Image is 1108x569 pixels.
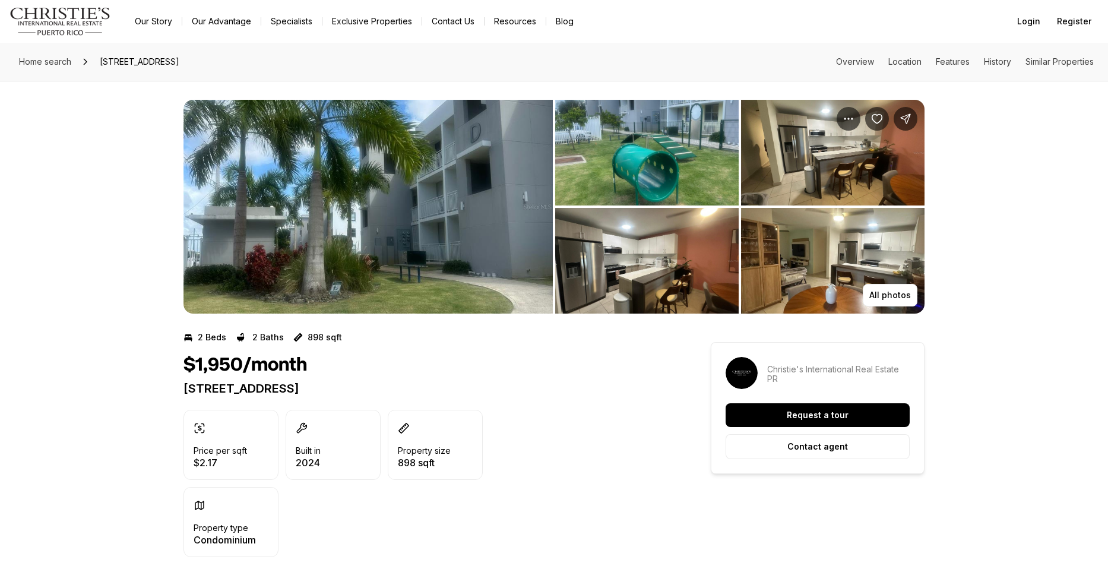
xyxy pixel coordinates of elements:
[198,333,226,342] p: 2 Beds
[322,13,422,30] a: Exclusive Properties
[296,446,321,456] p: Built in
[1025,56,1094,67] a: Skip to: Similar Properties
[726,403,910,427] button: Request a tour
[95,52,184,71] span: [STREET_ADDRESS]
[194,458,247,467] p: $2.17
[863,284,917,306] button: All photos
[194,523,248,533] p: Property type
[261,13,322,30] a: Specialists
[865,107,889,131] button: Save Property: 1 CALLE #101
[183,100,553,314] li: 1 of 5
[836,56,874,67] a: Skip to: Overview
[194,446,247,456] p: Price per sqft
[19,56,71,67] span: Home search
[555,100,739,206] button: View image gallery
[1010,10,1047,33] button: Login
[398,446,451,456] p: Property size
[422,13,484,30] button: Contact Us
[546,13,583,30] a: Blog
[252,333,284,342] p: 2 Baths
[14,52,76,71] a: Home search
[741,100,925,206] button: View image gallery
[485,13,546,30] a: Resources
[837,107,860,131] button: Property options
[836,57,1094,67] nav: Page section menu
[787,410,849,420] p: Request a tour
[296,458,321,467] p: 2024
[1050,10,1098,33] button: Register
[183,100,553,314] button: View image gallery
[741,208,925,314] button: View image gallery
[183,381,668,396] p: [STREET_ADDRESS]
[767,365,910,384] p: Christie's International Real Estate PR
[1057,17,1091,26] span: Register
[555,100,925,314] li: 2 of 5
[726,434,910,459] button: Contact agent
[125,13,182,30] a: Our Story
[888,56,922,67] a: Skip to: Location
[894,107,917,131] button: Share Property: 1 CALLE #101
[10,7,111,36] img: logo
[984,56,1011,67] a: Skip to: History
[194,535,256,545] p: Condominium
[1017,17,1040,26] span: Login
[183,100,925,314] div: Listing Photos
[555,208,739,314] button: View image gallery
[183,354,307,377] h1: $1,950/month
[869,290,911,300] p: All photos
[936,56,970,67] a: Skip to: Features
[182,13,261,30] a: Our Advantage
[787,442,848,451] p: Contact agent
[308,333,342,342] p: 898 sqft
[398,458,451,467] p: 898 sqft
